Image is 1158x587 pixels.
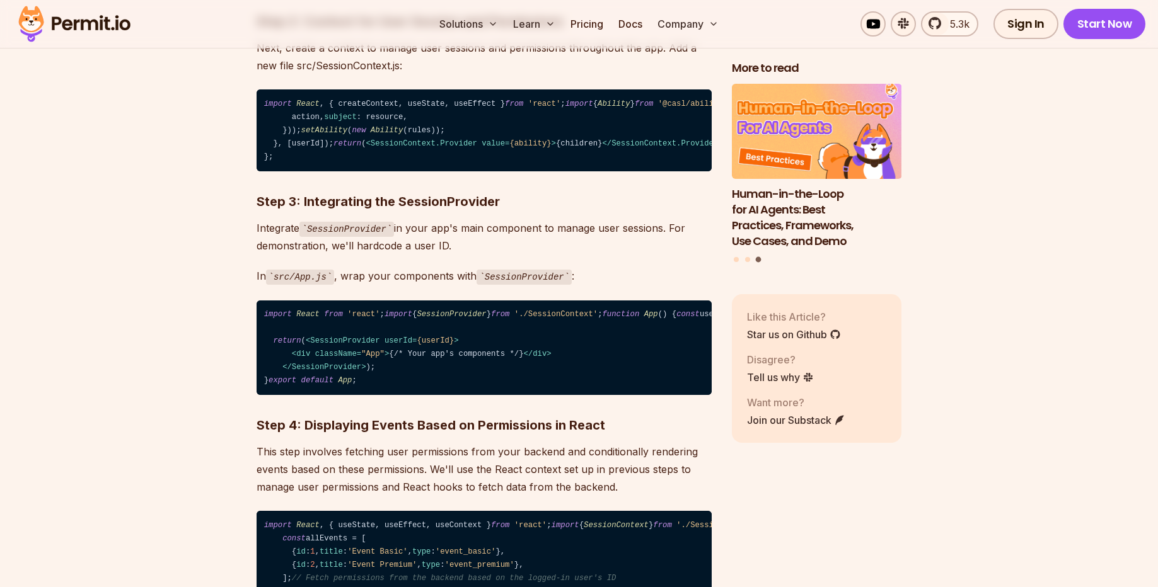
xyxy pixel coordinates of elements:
[747,327,841,342] a: Star us on Github
[653,521,671,530] span: from
[273,336,301,345] span: return
[747,370,814,385] a: Tell us why
[385,336,412,345] span: userId
[993,9,1058,39] a: Sign In
[257,300,712,396] code: ; { } ; ( ) { userId = ; ( ); } ;
[310,561,315,569] span: 2
[306,336,459,345] span: < = >
[523,350,551,358] span: </ >
[482,139,505,148] span: value
[528,100,560,108] span: 'react'
[296,100,320,108] span: React
[296,350,310,358] span: div
[264,310,292,319] span: import
[266,270,335,285] code: src/App.js
[565,11,608,37] a: Pricing
[921,11,978,37] a: 5.3k
[347,310,379,319] span: 'react'
[732,84,902,249] li: 3 of 3
[732,84,902,180] img: Human-in-the-Loop for AI Agents: Best Practices, Frameworks, Use Cases, and Demo
[366,139,723,148] span: {children}
[371,126,403,135] span: Ability
[333,139,361,148] span: return
[652,11,724,37] button: Company
[257,194,500,209] strong: Step 3: Integrating the SessionProvider
[477,270,572,285] code: SessionProvider
[301,376,333,385] span: default
[366,139,556,148] span: < = >
[320,561,343,569] span: title
[257,89,712,171] code: , { createContext, useState, useEffect } ; { } ; { getUserById } ; = (); = ( ) => { [ability, set...
[514,310,598,319] span: './SessionContext'
[732,186,902,249] h3: Human-in-the-Loop for AI Agents: Best Practices, Frameworks, Use Cases, and Demo
[264,521,292,530] span: import
[315,350,357,358] span: className
[611,139,718,148] span: SessionContext.Provider
[301,126,348,135] span: setAbility
[257,443,712,496] p: This step involves fetching user permissions from your backend and conditionally rendering events...
[310,547,315,556] span: 1
[417,310,486,319] span: SessionProvider
[732,84,902,249] a: Human-in-the-Loop for AI Agents: Best Practices, Frameworks, Use Cases, and DemoHuman-in-the-Loop...
[644,310,658,319] span: App
[257,219,712,255] p: Integrate in your app's main component to manage user sessions. For demonstration, we'll hardcode...
[292,350,389,358] span: < = >
[282,363,366,372] span: </ >
[505,100,523,108] span: from
[747,309,841,324] p: Like this Article?
[635,100,653,108] span: from
[257,39,712,74] p: Next, create a context to manage user sessions and permissions throughout the app. Add a new file...
[292,574,617,583] span: // Fetch permissions from the backend based on the logged-in user's ID
[347,547,408,556] span: 'Event Basic'
[745,257,750,262] button: Go to slide 2
[282,534,306,543] span: const
[296,310,320,319] span: React
[584,521,649,530] span: SessionContext
[296,561,306,569] span: id
[13,3,136,45] img: Permit logo
[385,310,412,319] span: import
[747,413,845,428] a: Join our Substack
[676,521,760,530] span: './SessionContext'
[533,350,547,358] span: div
[756,257,761,263] button: Go to slide 3
[264,336,552,372] span: {/* Your app's components */}
[602,139,722,148] span: </ >
[296,521,320,530] span: React
[269,376,296,385] span: export
[603,310,640,319] span: function
[747,395,845,410] p: Want more?
[445,561,514,569] span: 'event_premium'
[491,310,509,319] span: from
[371,139,477,148] span: SessionContext.Provider
[734,257,739,262] button: Go to slide 1
[747,352,814,367] p: Disagree?
[732,84,902,265] div: Posts
[352,126,366,135] span: new
[257,267,712,285] p: In , wrap your components with :
[552,521,579,530] span: import
[658,100,727,108] span: '@casl/ability'
[676,310,700,319] span: const
[434,11,503,37] button: Solutions
[324,310,342,319] span: from
[514,521,547,530] span: 'react'
[509,139,551,148] span: {ability}
[299,222,395,237] code: SessionProvider
[491,521,509,530] span: from
[347,561,417,569] span: 'Event Premium'
[613,11,647,37] a: Docs
[422,561,440,569] span: type
[296,547,306,556] span: id
[320,547,343,556] span: title
[732,60,902,76] h2: More to read
[1063,9,1146,39] a: Start Now
[324,113,356,122] span: subject
[598,100,630,108] span: Ability
[508,11,560,37] button: Learn
[565,100,593,108] span: import
[310,336,379,345] span: SessionProvider
[417,336,454,345] span: {userId}
[264,100,292,108] span: import
[292,363,361,372] span: SessionProvider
